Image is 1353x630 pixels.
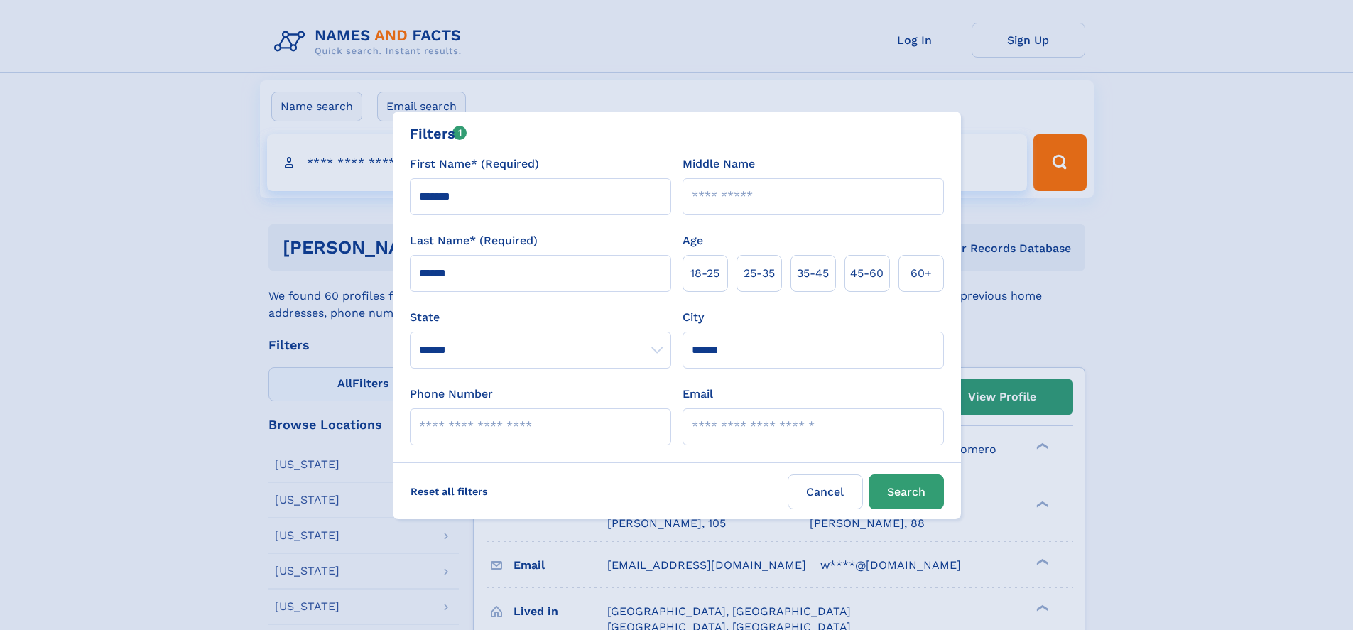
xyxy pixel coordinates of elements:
[911,265,932,282] span: 60+
[797,265,829,282] span: 35‑45
[869,474,944,509] button: Search
[683,156,755,173] label: Middle Name
[683,309,704,326] label: City
[410,232,538,249] label: Last Name* (Required)
[683,386,713,403] label: Email
[401,474,497,509] label: Reset all filters
[410,156,539,173] label: First Name* (Required)
[850,265,884,282] span: 45‑60
[683,232,703,249] label: Age
[690,265,719,282] span: 18‑25
[410,309,671,326] label: State
[410,123,467,144] div: Filters
[788,474,863,509] label: Cancel
[744,265,775,282] span: 25‑35
[410,386,493,403] label: Phone Number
